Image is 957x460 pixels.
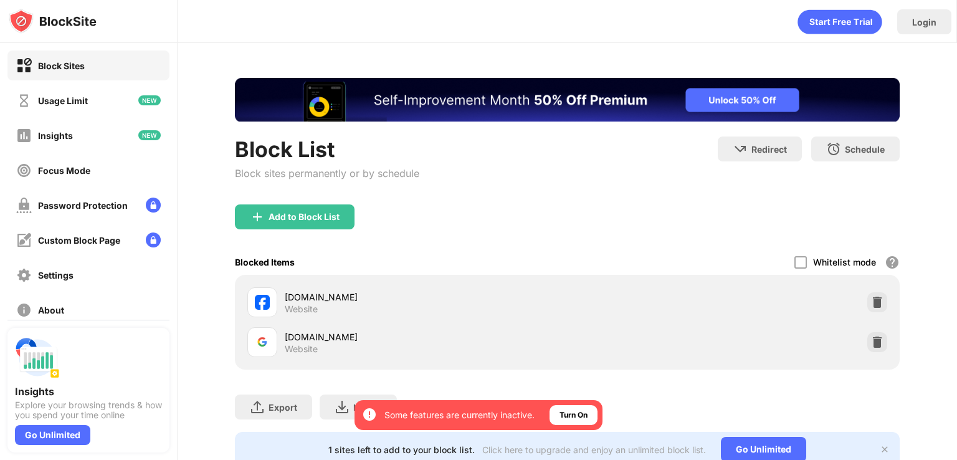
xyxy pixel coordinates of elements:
div: [DOMAIN_NAME] [285,290,567,304]
div: Explore your browsing trends & how you spend your time online [15,400,162,420]
div: Import [353,402,382,413]
div: Redirect [751,144,787,155]
div: Export [269,402,297,413]
img: focus-off.svg [16,163,32,178]
img: about-off.svg [16,302,32,318]
div: Custom Block Page [38,235,120,246]
div: Block List [235,137,419,162]
div: Schedule [845,144,885,155]
img: insights-off.svg [16,128,32,143]
div: Password Protection [38,200,128,211]
div: Turn On [559,409,588,421]
div: Some features are currently inactive. [384,409,535,421]
div: Whitelist mode [813,257,876,267]
img: settings-off.svg [16,267,32,283]
div: Website [285,304,318,315]
div: Settings [38,270,74,280]
img: password-protection-off.svg [16,198,32,213]
div: Usage Limit [38,95,88,106]
div: Click here to upgrade and enjoy an unlimited block list. [482,444,706,455]
div: Blocked Items [235,257,295,267]
img: time-usage-off.svg [16,93,32,108]
div: Insights [15,385,162,398]
img: error-circle-white.svg [362,407,377,422]
div: Block Sites [38,60,85,71]
img: lock-menu.svg [146,232,161,247]
div: Insights [38,130,73,141]
div: Login [912,17,936,27]
div: Block sites permanently or by schedule [235,167,419,180]
img: new-icon.svg [138,95,161,105]
div: Focus Mode [38,165,90,176]
img: logo-blocksite.svg [9,9,97,34]
div: 1 sites left to add to your block list. [328,444,475,455]
img: block-on.svg [16,58,32,74]
img: favicons [255,295,270,310]
div: [DOMAIN_NAME] [285,330,567,343]
div: animation [797,9,882,34]
img: favicons [255,335,270,350]
div: Go Unlimited [15,425,90,445]
img: lock-menu.svg [146,198,161,213]
img: customize-block-page-off.svg [16,232,32,248]
div: Add to Block List [269,212,340,222]
iframe: Banner [235,78,900,122]
div: About [38,305,64,315]
div: Website [285,343,318,355]
img: new-icon.svg [138,130,161,140]
img: push-insights.svg [15,335,60,380]
img: x-button.svg [880,444,890,454]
